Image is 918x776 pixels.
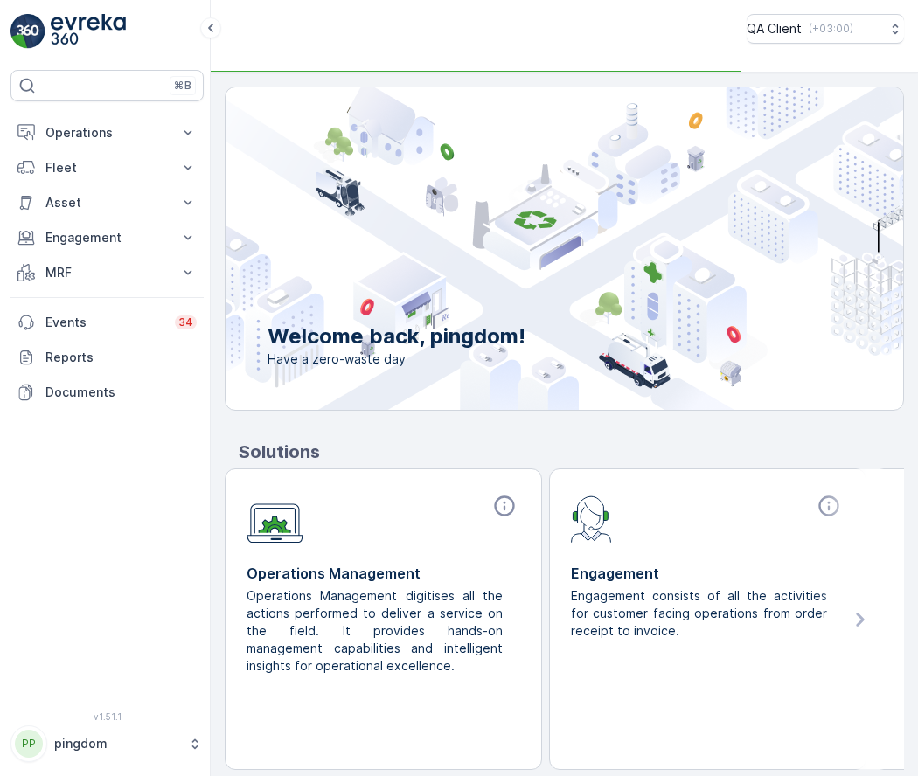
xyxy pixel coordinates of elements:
p: Asset [45,194,169,211]
p: Operations Management [247,563,520,584]
span: v 1.51.1 [10,711,204,722]
p: Engagement consists of all the activities for customer facing operations from order receipt to in... [571,587,831,640]
p: ( +03:00 ) [809,22,853,36]
p: Operations Management digitises all the actions performed to deliver a service on the field. It p... [247,587,506,675]
img: city illustration [147,87,903,410]
button: Asset [10,185,204,220]
img: module-icon [571,494,612,543]
p: Reports [45,349,197,366]
img: module-icon [247,494,303,544]
p: Fleet [45,159,169,177]
p: ⌘B [174,79,191,93]
a: Reports [10,340,204,375]
div: PP [15,730,43,758]
button: MRF [10,255,204,290]
p: Documents [45,384,197,401]
img: logo_light-DOdMpM7g.png [51,14,126,49]
p: MRF [45,264,169,281]
button: Fleet [10,150,204,185]
img: logo [10,14,45,49]
p: Solutions [239,439,904,465]
p: 34 [178,315,193,329]
p: Engagement [571,563,845,584]
button: PPpingdom [10,725,204,762]
p: Events [45,314,164,331]
p: Engagement [45,229,169,246]
button: Operations [10,115,204,150]
p: Operations [45,124,169,142]
p: Welcome back, pingdom! [268,322,525,350]
a: Events34 [10,305,204,340]
button: QA Client(+03:00) [747,14,904,44]
p: QA Client [747,20,802,38]
a: Documents [10,375,204,410]
button: Engagement [10,220,204,255]
span: Have a zero-waste day [268,350,525,368]
p: pingdom [54,735,179,752]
